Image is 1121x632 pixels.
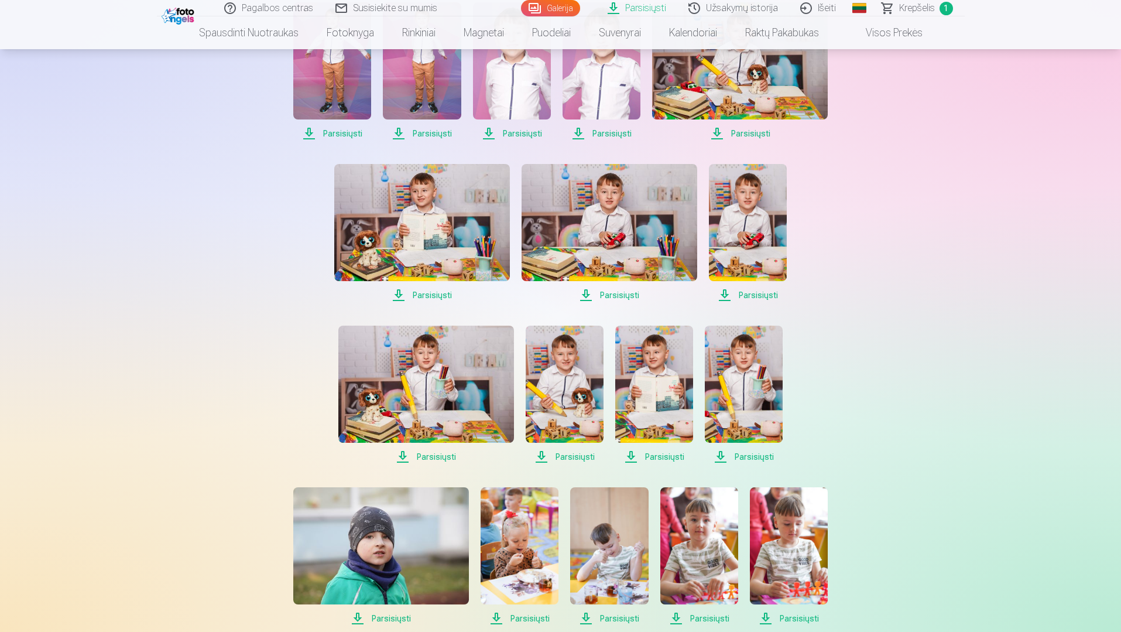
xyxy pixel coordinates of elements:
span: Parsisiųsti [660,611,738,626]
a: Parsisiųsti [570,487,648,626]
a: Parsisiųsti [338,326,514,464]
a: Parsisiųsti [293,2,371,141]
a: Spausdinti nuotraukas [185,16,313,49]
a: Fotoknyga [313,16,388,49]
span: Parsisiųsti [334,288,510,302]
span: Parsisiųsti [293,611,469,626]
span: Parsisiųsti [750,611,828,626]
a: Parsisiųsti [522,164,697,302]
span: Parsisiųsti [652,127,828,141]
a: Suvenyrai [585,16,655,49]
a: Parsisiųsti [293,487,469,626]
span: Parsisiųsti [526,450,604,464]
span: Parsisiųsti [709,288,787,302]
a: Magnetai [450,16,518,49]
a: Parsisiųsti [660,487,738,626]
span: Parsisiųsti [383,127,461,141]
span: Parsisiųsti [563,127,640,141]
a: Parsisiųsti [563,2,640,141]
a: Puodeliai [518,16,585,49]
span: Parsisiųsti [615,450,693,464]
a: Parsisiųsti [750,487,828,626]
a: Parsisiųsti [526,326,604,464]
span: Parsisiųsti [481,611,558,626]
a: Kalendoriai [655,16,731,49]
a: Raktų pakabukas [731,16,833,49]
span: Parsisiųsti [522,288,697,302]
span: Parsisiųsti [570,611,648,626]
a: Parsisiųsti [481,487,558,626]
a: Parsisiųsti [615,326,693,464]
span: Parsisiųsti [473,127,551,141]
a: Visos prekės [833,16,937,49]
a: Parsisiųsti [334,164,510,302]
img: /fa2 [162,5,197,25]
a: Parsisiųsti [709,164,787,302]
a: Parsisiųsti [652,2,828,141]
a: Parsisiųsti [383,2,461,141]
span: Parsisiųsti [705,450,783,464]
a: Rinkiniai [388,16,450,49]
a: Parsisiųsti [473,2,551,141]
span: Parsisiųsti [338,450,514,464]
span: Krepšelis [899,1,935,15]
span: Parsisiųsti [293,127,371,141]
span: 1 [940,2,953,15]
a: Parsisiųsti [705,326,783,464]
